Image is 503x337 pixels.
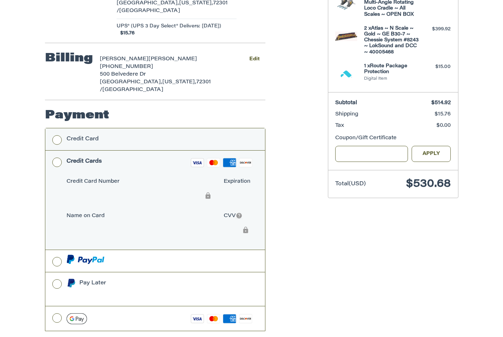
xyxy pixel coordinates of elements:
span: [PHONE_NUMBER] [100,64,153,69]
span: [GEOGRAPHIC_DATA] [119,8,180,14]
span: Subtotal [335,101,357,106]
span: $15.76 [117,30,135,37]
label: Expiration [224,178,254,186]
div: Credit Cards [67,155,102,167]
label: Name on Card [67,212,216,220]
span: $530.68 [406,179,451,190]
li: Digital Item [364,76,420,82]
span: [GEOGRAPHIC_DATA], [100,80,162,85]
span: [PERSON_NAME] [148,57,197,62]
iframe: paypal_card_number_field [65,188,215,208]
h2: Payment [45,108,109,123]
span: [PERSON_NAME] [100,57,148,62]
label: Credit Card Number [67,178,216,186]
span: [GEOGRAPHIC_DATA] [102,87,163,92]
div: Coupon/Gift Certificate [335,135,451,142]
button: Edit [244,54,265,64]
iframe: paypal_card_expiry_field [222,188,252,208]
label: CVV [224,212,254,220]
span: 500 Belvedere Dr [100,72,146,77]
img: PayPal icon [67,255,105,264]
iframe: PayPal Message 1 [67,290,216,296]
span: $0.00 [436,123,451,128]
h4: 2 x Atlas ~ N Scale ~ Gold ~ GE B30-7 ~ Chessie System #8243 ~ LokSound and DCC ~ 40005468 [364,26,420,55]
span: UPS® (UPS 3 Day Select® Delivers: [DATE]) [117,23,221,30]
div: Credit Card [67,133,99,145]
img: Pay Later icon [67,279,76,288]
span: [US_STATE], [162,80,196,85]
div: $399.92 [422,26,451,33]
span: [GEOGRAPHIC_DATA], [117,1,179,6]
span: Total (USD) [335,181,366,187]
span: [US_STATE], [179,1,213,6]
div: $15.00 [422,63,451,71]
img: Google Pay icon [67,313,87,324]
input: Gift Certificate or Coupon Code [335,146,408,162]
h2: Billing [45,51,93,66]
button: Apply [412,146,451,162]
span: Shipping [335,112,358,117]
iframe: paypal_card_name_field [65,222,215,242]
span: Tax [335,123,344,128]
span: $15.76 [435,112,451,117]
div: Pay Later [79,277,216,289]
span: $514.92 [431,101,451,106]
iframe: paypal_card_cvv_field [222,222,252,242]
h4: 1 x Route Package Protection [364,63,420,75]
